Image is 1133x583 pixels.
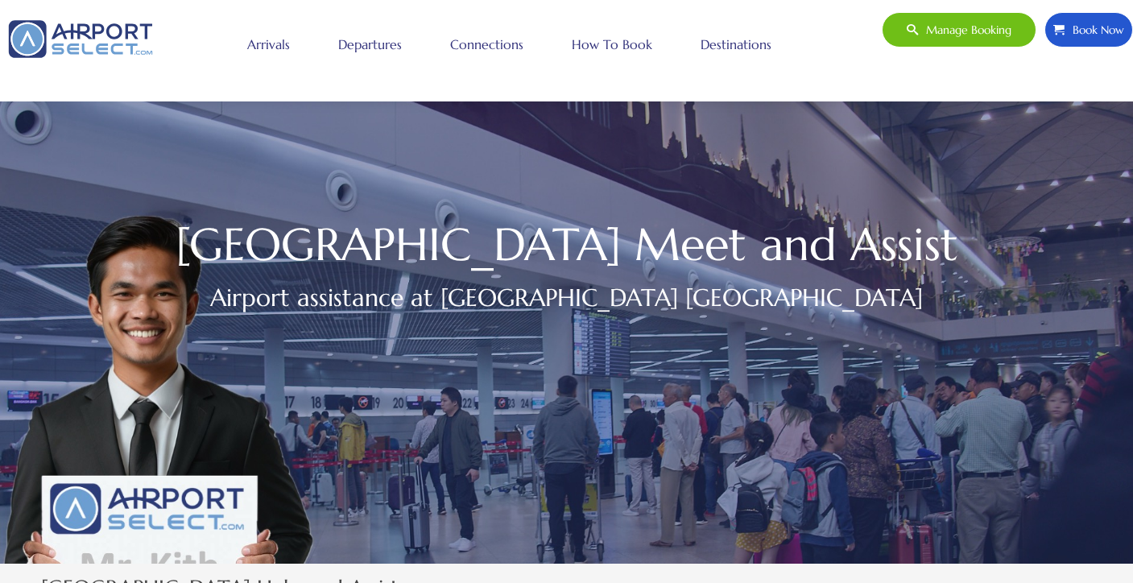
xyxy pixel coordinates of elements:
a: Destinations [697,24,775,64]
a: How to book [568,24,656,64]
h1: [GEOGRAPHIC_DATA] Meet and Assist [41,226,1092,263]
a: Connections [446,24,527,64]
h2: Airport assistance at [GEOGRAPHIC_DATA] [GEOGRAPHIC_DATA] [41,279,1092,316]
span: Manage booking [918,13,1011,47]
a: Manage booking [882,12,1036,48]
a: Book Now [1044,12,1133,48]
a: Departures [334,24,406,64]
span: Book Now [1065,13,1124,47]
a: Arrivals [243,24,294,64]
